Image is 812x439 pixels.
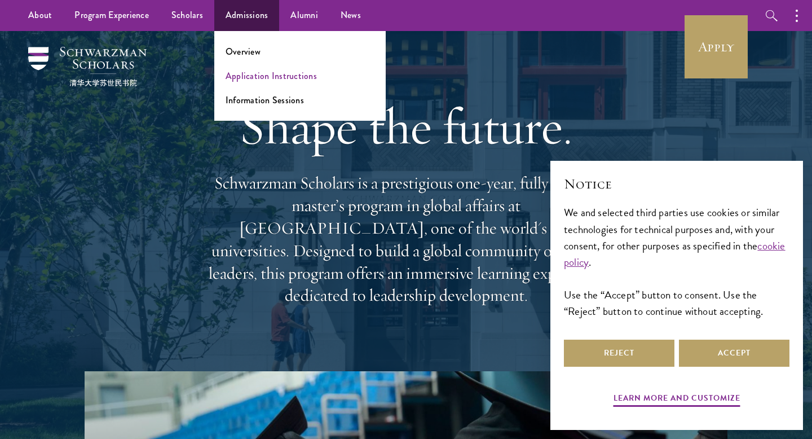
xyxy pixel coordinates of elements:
button: Learn more and customize [614,391,740,409]
h1: Shape the future. [203,95,609,158]
h2: Notice [564,174,789,194]
div: We and selected third parties use cookies or similar technologies for technical purposes and, wit... [564,204,789,319]
a: cookie policy [564,238,785,270]
a: Information Sessions [226,94,304,107]
a: Apply [685,15,748,78]
p: Schwarzman Scholars is a prestigious one-year, fully funded master’s program in global affairs at... [203,172,609,307]
button: Reject [564,340,674,367]
img: Schwarzman Scholars [28,47,147,86]
button: Accept [679,340,789,367]
a: Application Instructions [226,69,317,82]
a: Overview [226,45,261,58]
